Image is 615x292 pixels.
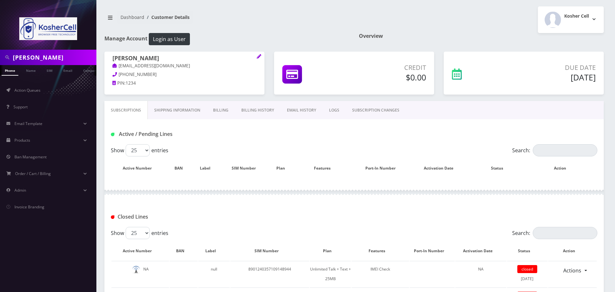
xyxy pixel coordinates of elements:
a: SIM [43,65,56,75]
th: Port-In Number: activate to sort column ascending [410,242,455,260]
a: EMAIL HISTORY [281,101,323,120]
th: SIM Number: activate to sort column ascending [230,242,309,260]
img: Closed Lines [111,215,114,219]
th: Label [195,159,222,178]
a: LOGS [323,101,346,120]
div: IMEI Check [352,264,409,274]
th: Status: activate to sort column ascending [507,242,548,260]
h1: Closed Lines [111,214,267,220]
img: KosherCell [19,17,77,40]
span: Admin [14,188,26,193]
p: Credit [346,63,426,72]
th: Plan [272,159,296,178]
a: PIN: [112,80,126,87]
td: Unlimited Talk + Text + 25MB [310,261,351,287]
th: Activation Date [413,159,471,178]
h1: [PERSON_NAME] [112,55,256,63]
span: 1234 [126,80,136,86]
th: BAN: activate to sort column ascending [170,242,198,260]
label: Search: [512,227,597,239]
span: Email Template [14,121,42,126]
th: Action [530,159,597,178]
a: Billing [207,101,235,120]
th: Label: activate to sort column ascending [198,242,230,260]
input: Search: [533,227,597,239]
a: Dashboard [120,14,144,20]
td: [DATE] [507,261,548,287]
button: Kosher Cell [538,6,604,33]
a: Name [23,65,39,75]
span: Products [14,138,30,143]
a: [EMAIL_ADDRESS][DOMAIN_NAME] [112,63,190,69]
td: null [198,261,230,287]
p: Due Date [503,63,596,72]
th: Action : activate to sort column ascending [548,242,597,260]
label: Show entries [111,144,168,156]
td: NA [111,261,169,287]
th: BAN [170,159,194,178]
a: SUBSCRIPTION CHANGES [346,101,406,120]
td: 8901240357109148944 [230,261,309,287]
h1: Active / Pending Lines [111,131,267,137]
th: SIM Number [223,159,271,178]
th: Features [297,159,354,178]
h2: Kosher Cell [564,13,589,19]
input: Search in Company [13,51,95,63]
input: Search: [533,144,597,156]
a: Billing History [235,101,281,120]
th: Port-In Number [355,159,413,178]
span: Ban Management [14,154,47,160]
span: Order / Cart / Billing [15,171,51,176]
li: Customer Details [144,14,190,21]
th: Active Number: activate to sort column descending [111,242,169,260]
span: NA [478,266,484,272]
th: Activation Date: activate to sort column ascending [455,242,506,260]
th: Features: activate to sort column ascending [352,242,409,260]
a: Email [60,65,76,75]
h1: Manage Account [104,33,349,45]
h1: Overview [359,33,604,39]
button: Login as User [149,33,190,45]
img: default.png [132,266,140,274]
span: Support [13,104,28,110]
a: Company [80,65,102,75]
select: Showentries [126,227,150,239]
a: Shipping Information [148,101,207,120]
a: Subscriptions [104,101,148,120]
a: Login as User [147,35,190,42]
select: Showentries [126,144,150,156]
th: Status [471,159,529,178]
a: Phone [2,65,18,76]
label: Search: [512,144,597,156]
nav: breadcrumb [104,11,349,29]
a: Actions [559,264,585,277]
h5: [DATE] [503,72,596,82]
h5: $0.00 [346,72,426,82]
span: [PHONE_NUMBER] [119,71,156,77]
span: Action Queues [14,88,40,93]
th: Plan: activate to sort column ascending [310,242,351,260]
img: Active / Pending Lines [111,133,114,136]
th: Active Number [111,159,169,178]
span: closed [517,265,537,273]
span: Invoice Branding [14,204,44,210]
label: Show entries [111,227,168,239]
